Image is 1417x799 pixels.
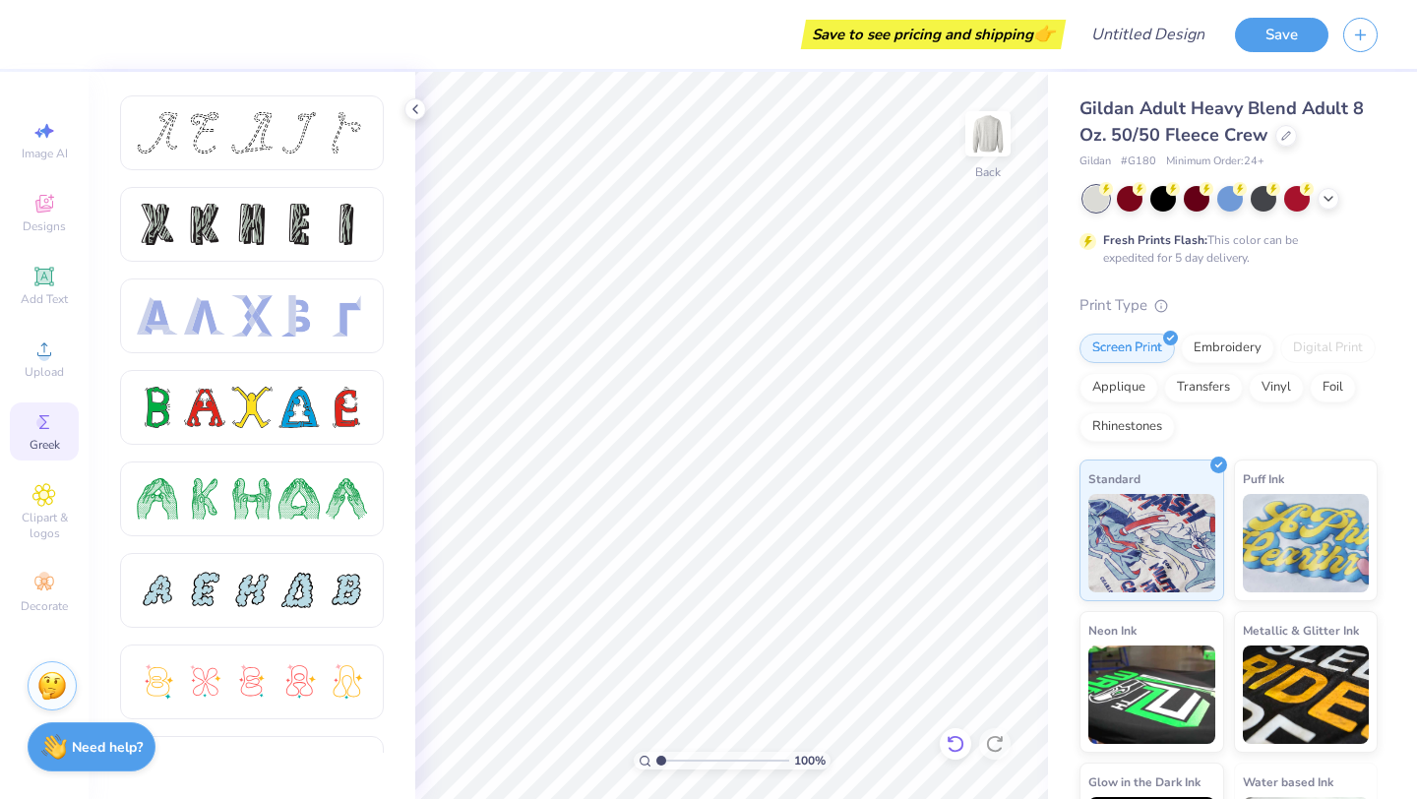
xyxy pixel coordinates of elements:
span: Puff Ink [1243,468,1284,489]
span: Decorate [21,598,68,614]
span: 100 % [794,752,826,769]
img: Neon Ink [1088,645,1215,744]
span: 👉 [1033,22,1055,45]
div: Screen Print [1079,334,1175,363]
strong: Need help? [72,738,143,757]
div: Embroidery [1181,334,1274,363]
span: Greek [30,437,60,453]
span: Standard [1088,468,1140,489]
span: Add Text [21,291,68,307]
span: Gildan Adult Heavy Blend Adult 8 Oz. 50/50 Fleece Crew [1079,96,1364,147]
span: Neon Ink [1088,620,1137,641]
div: This color can be expedited for 5 day delivery. [1103,231,1345,267]
img: Standard [1088,494,1215,592]
div: Vinyl [1249,373,1304,402]
span: Gildan [1079,154,1111,170]
div: Applique [1079,373,1158,402]
div: Transfers [1164,373,1243,402]
input: Untitled Design [1076,15,1220,54]
img: Back [968,114,1008,154]
img: Puff Ink [1243,494,1370,592]
button: Save [1235,18,1328,52]
div: Digital Print [1280,334,1376,363]
span: Minimum Order: 24 + [1166,154,1264,170]
span: Image AI [22,146,68,161]
span: Metallic & Glitter Ink [1243,620,1359,641]
div: Rhinestones [1079,412,1175,442]
span: Glow in the Dark Ink [1088,771,1201,792]
div: Back [975,163,1001,181]
div: Foil [1310,373,1356,402]
img: Metallic & Glitter Ink [1243,645,1370,744]
span: # G180 [1121,154,1156,170]
span: Designs [23,218,66,234]
span: Water based Ink [1243,771,1333,792]
span: Clipart & logos [10,510,79,541]
span: Upload [25,364,64,380]
strong: Fresh Prints Flash: [1103,232,1207,248]
div: Print Type [1079,294,1378,317]
div: Save to see pricing and shipping [806,20,1061,49]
